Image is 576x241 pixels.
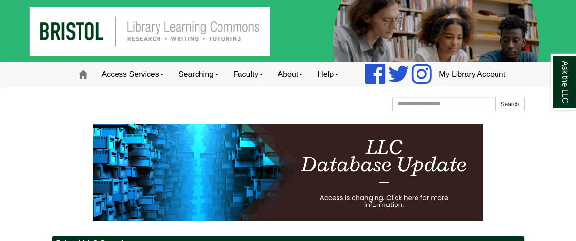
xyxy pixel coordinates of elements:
[95,62,171,87] a: Access Services
[310,62,346,87] a: Help
[171,62,226,87] a: Searching
[495,97,524,111] button: Search
[432,62,513,87] a: My Library Account
[93,124,483,221] img: HTML tutorial
[226,62,271,87] a: Faculty
[271,62,311,87] a: About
